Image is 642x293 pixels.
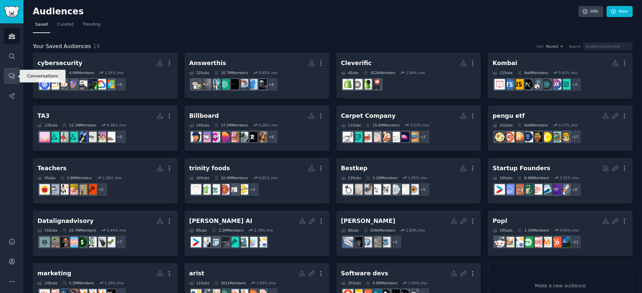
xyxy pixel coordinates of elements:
[410,123,429,127] div: 0.53 % /mo
[256,281,276,285] div: 3.69 % /mo
[523,237,533,247] img: techsales
[341,164,368,173] div: Bestkep
[200,237,211,247] img: consulting
[57,22,74,28] span: Curated
[517,228,549,233] div: 1.1M Members
[247,132,257,142] img: rap
[504,132,514,142] img: CryptoCurrencyMeta
[583,42,633,50] input: Audience/Subreddit
[546,44,564,49] button: Recent
[371,79,381,89] img: ecommerce
[551,79,561,89] img: UXDesign
[105,70,124,75] div: 1.35 % /mo
[33,6,578,17] h2: Audiences
[493,228,513,233] div: 19 Sub s
[493,70,513,75] div: 11 Sub s
[258,123,278,127] div: 0.28 % /mo
[256,79,267,89] img: singularity
[567,77,581,91] div: + 3
[86,237,97,247] img: FluentInFinance
[189,217,252,225] div: [PERSON_NAME] AI
[416,130,430,144] div: + 3
[341,217,396,225] div: [PERSON_NAME]
[380,132,391,142] img: CozyPlaces
[4,6,19,18] img: GummySearch logo
[390,132,400,142] img: InteriorDesign
[408,132,419,142] img: indiefilm
[60,176,92,180] div: 2.8M Members
[200,132,211,142] img: popheads
[189,123,209,127] div: 14 Sub s
[210,184,220,195] img: MealPrepSundayRecipes
[258,70,278,75] div: 0.85 % /mo
[406,228,425,233] div: 2.83 % /mo
[105,132,115,142] img: fashionwomens35
[493,164,550,173] div: Startup Founders
[264,130,278,144] div: + 6
[408,176,427,180] div: 1.05 % /mo
[58,184,69,195] img: TeachersInTransition
[517,176,549,180] div: 6.6M Members
[493,176,513,180] div: 16 Sub s
[112,77,126,91] div: + 5
[247,237,257,247] img: ProductManagement
[551,184,561,195] img: ExperiencedFounders
[399,132,409,142] img: 90s
[185,158,329,204] a: trinity foods10Subs32.0MMembers0.01% /mo+4MealPrepSundayloseitStopEatingSeedOilsMealPrepSundayRec...
[493,59,517,67] div: Kombai
[488,158,633,204] a: Startup Founders16Subs6.6MMembers2.31% /mo+8startupsExperiencedFoundersEmailmarketingGrowthHackin...
[37,176,55,180] div: 9 Sub s
[214,123,248,127] div: 37.5M Members
[77,79,87,89] img: msp
[341,281,361,285] div: 25 Sub s
[365,176,397,180] div: 3.1M Members
[191,79,201,89] img: Professors
[504,237,514,247] img: salestechniques
[189,112,219,120] div: Billboard
[408,184,419,195] img: jewelry
[185,211,329,256] a: [PERSON_NAME] AI8Subs1.2MMembers2.79% /moSalesOperationsProductManagementCustomerSuccessmanagersa...
[567,130,581,144] div: + 17
[185,105,329,151] a: Billboard14Subs37.5MMembers0.28% /mo+6SelenaGomezrappopheadscirclejerkpopculturepopculturechatPop...
[77,237,87,247] img: Money
[578,6,603,17] a: Info
[210,237,220,247] img: Journalism
[408,281,427,285] div: 1.69 % /mo
[228,184,239,195] img: loseit
[212,228,243,233] div: 1.2M Members
[341,123,361,127] div: 11 Sub s
[107,123,126,127] div: 0.38 % /mo
[560,79,570,89] img: UI_Design
[352,79,362,89] img: ShopifyeCommerce
[238,237,248,247] img: CustomerSuccess
[537,44,544,49] div: Sort
[365,123,400,127] div: 15.6M Members
[238,132,248,142] img: popheadscirclejerk
[361,79,372,89] img: shopifyDev
[560,237,570,247] img: EventProduction
[62,123,96,127] div: 12.1M Members
[558,70,577,75] div: 0.41 % /mo
[493,217,507,225] div: Popl
[86,132,97,142] img: style
[361,132,372,142] img: interiordecorating
[62,228,96,233] div: 33.7M Members
[352,132,362,142] img: femalelivingspace
[371,184,381,195] img: weddingplanningsnark
[49,79,59,89] img: aws
[495,79,505,89] img: webdev
[336,158,481,204] a: Bestkep13Subs3.1MMembers1.05% /mo+5jewelryDiamondsMoissaniteweddingweddingplanningsnarkUniqueEnga...
[406,70,425,75] div: 1.84 % /mo
[96,132,106,142] img: OUTFITS
[546,44,558,49] span: Recent
[504,184,514,195] img: SaaS
[517,70,548,75] div: NaN Members
[341,112,396,120] div: Carpet Company
[39,184,50,195] img: Teachers
[228,79,239,89] img: ArtificialInteligence
[39,79,50,89] img: kubernetes
[77,184,87,195] img: teaching
[105,281,124,285] div: 1.28 % /mo
[264,77,278,91] div: + 4
[200,184,211,195] img: HolisticNutrition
